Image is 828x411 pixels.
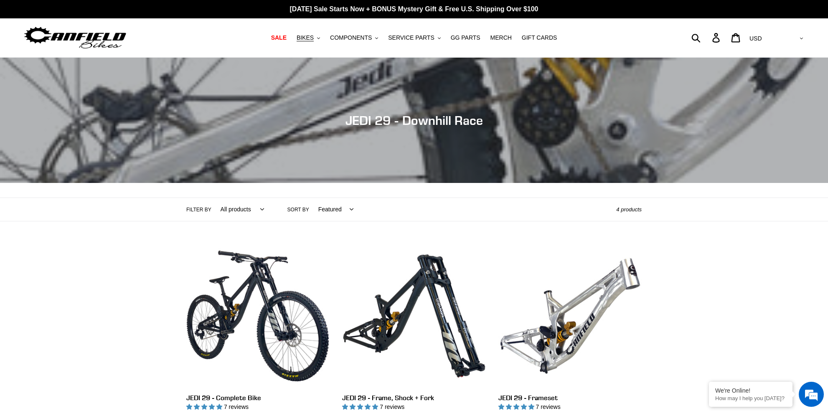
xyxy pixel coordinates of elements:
[715,387,786,394] div: We're Online!
[292,32,324,43] button: BIKES
[23,25,127,51] img: Canfield Bikes
[186,206,211,213] label: Filter by
[388,34,434,41] span: SERVICE PARTS
[490,34,512,41] span: MERCH
[297,34,314,41] span: BIKES
[287,206,309,213] label: Sort by
[447,32,485,43] a: GG PARTS
[345,113,483,128] span: JEDI 29 - Downhill Race
[715,395,786,401] p: How may I help you today?
[518,32,561,43] a: GIFT CARDS
[271,34,287,41] span: SALE
[486,32,516,43] a: MERCH
[326,32,382,43] button: COMPONENTS
[330,34,372,41] span: COMPONENTS
[522,34,557,41] span: GIFT CARDS
[267,32,291,43] a: SALE
[384,32,444,43] button: SERVICE PARTS
[616,206,642,213] span: 4 products
[451,34,480,41] span: GG PARTS
[696,28,717,47] input: Search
